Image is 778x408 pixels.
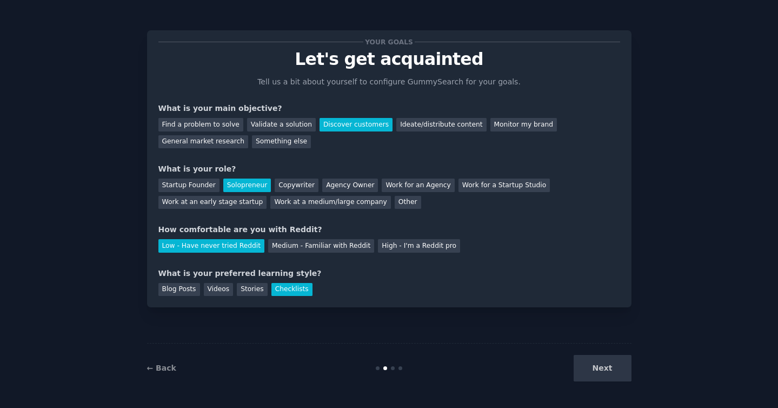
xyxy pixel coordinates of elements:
p: Tell us a bit about yourself to configure GummySearch for your goals. [253,76,526,88]
div: How comfortable are you with Reddit? [158,224,620,235]
div: Ideate/distribute content [396,118,486,131]
div: What is your role? [158,163,620,175]
div: Discover customers [320,118,393,131]
div: Stories [237,283,267,297]
div: Find a problem to solve [158,118,243,131]
div: Startup Founder [158,179,220,192]
div: Work for a Startup Studio [458,179,550,192]
div: High - I'm a Reddit pro [378,239,460,253]
div: Copywriter [275,179,318,192]
div: Something else [252,135,311,149]
div: What is your preferred learning style? [158,268,620,279]
div: Validate a solution [247,118,316,131]
div: Other [395,196,421,209]
div: Videos [204,283,234,297]
div: Work at a medium/large company [270,196,390,209]
div: Work at an early stage startup [158,196,267,209]
p: Let's get acquainted [158,50,620,69]
div: Work for an Agency [382,179,454,192]
div: Low - Have never tried Reddit [158,239,264,253]
span: Your goals [363,36,415,48]
div: Monitor my brand [490,118,557,131]
div: What is your main objective? [158,103,620,114]
div: Solopreneur [223,179,271,192]
a: ← Back [147,364,176,372]
div: Checklists [271,283,312,297]
div: General market research [158,135,249,149]
div: Blog Posts [158,283,200,297]
div: Medium - Familiar with Reddit [268,239,374,253]
div: Agency Owner [322,179,378,192]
